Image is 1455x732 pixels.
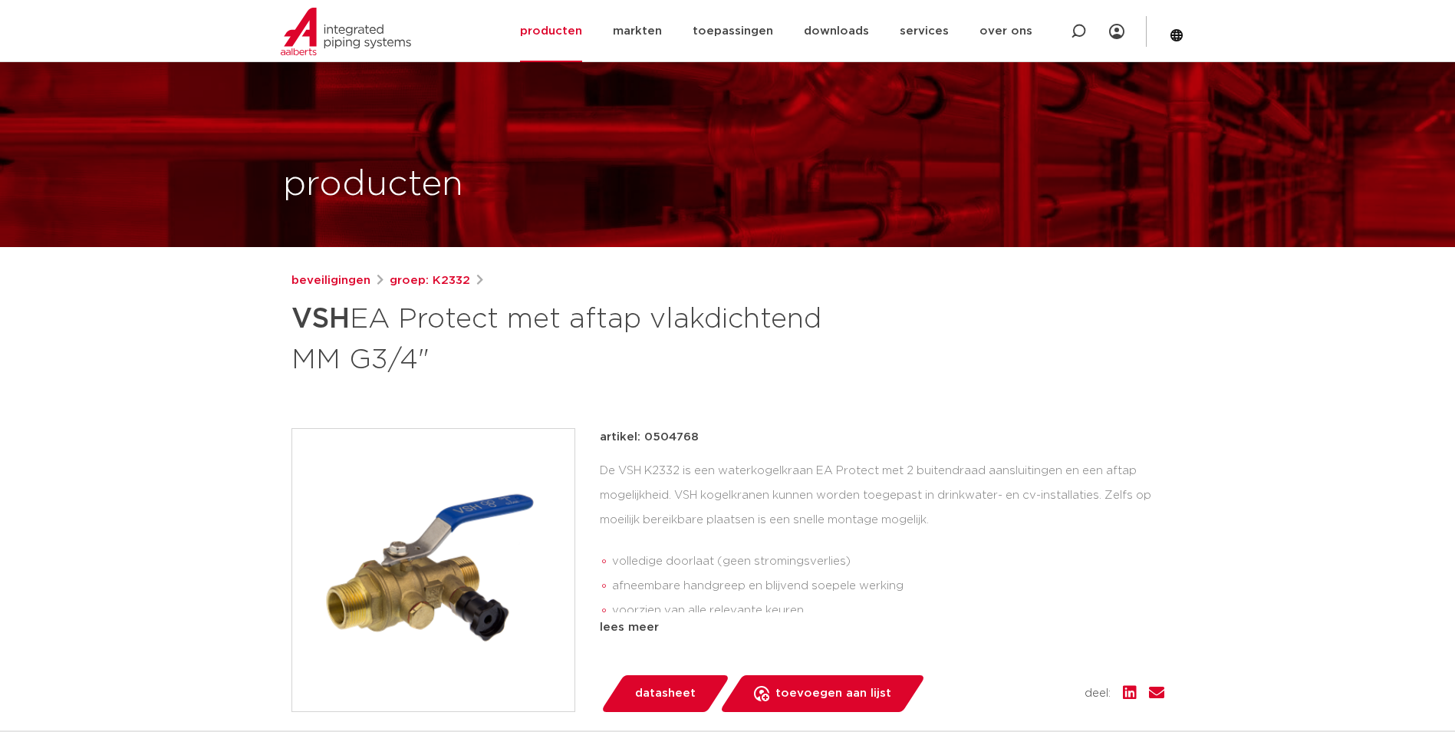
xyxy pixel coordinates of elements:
[291,305,350,333] strong: VSH
[775,681,891,706] span: toevoegen aan lijst
[291,272,370,290] a: beveiligingen
[600,428,699,447] p: artikel: 0504768
[600,618,1164,637] div: lees meer
[291,296,867,379] h1: EA Protect met aftap vlakdichtend MM G3/4"
[1085,684,1111,703] span: deel:
[283,160,463,209] h1: producten
[612,574,1164,598] li: afneembare handgreep en blijvend soepele werking
[292,429,574,711] img: Product Image for VSH EA Protect met aftap vlakdichtend MM G3/4"
[390,272,470,290] a: groep: K2332
[600,459,1164,612] div: De VSH K2332 is een waterkogelkraan EA Protect met 2 buitendraad aansluitingen en een aftap mogel...
[612,598,1164,623] li: voorzien van alle relevante keuren
[635,681,696,706] span: datasheet
[600,675,730,712] a: datasheet
[612,549,1164,574] li: volledige doorlaat (geen stromingsverlies)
